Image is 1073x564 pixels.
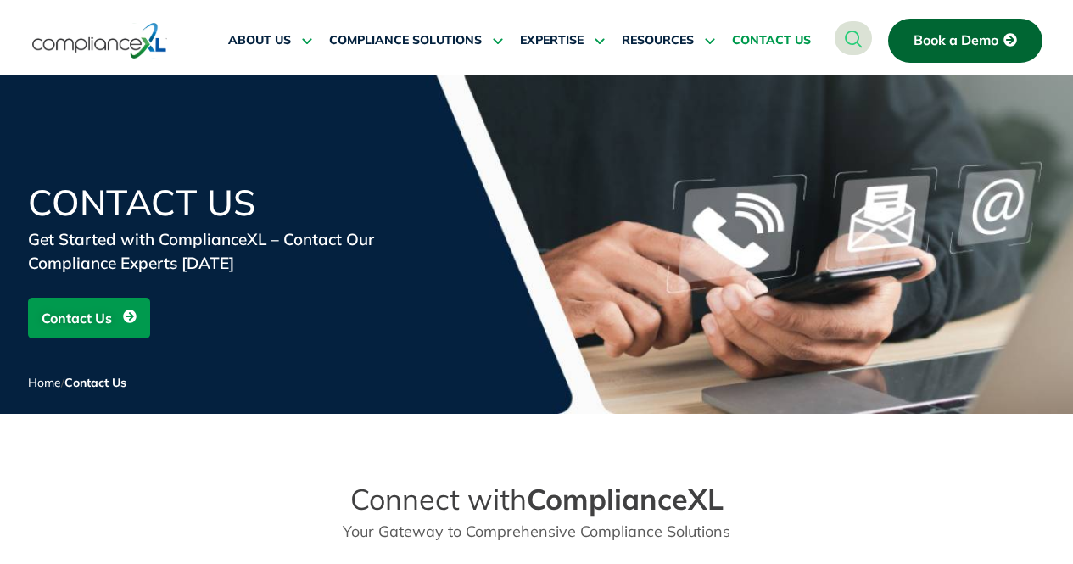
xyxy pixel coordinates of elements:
[42,302,112,334] span: Contact Us
[732,20,811,61] a: CONTACT US
[228,33,291,48] span: ABOUT US
[28,227,435,275] div: Get Started with ComplianceXL – Contact Our Compliance Experts [DATE]
[64,375,126,390] span: Contact Us
[288,482,786,517] h2: Connect with
[28,375,126,390] span: /
[329,33,482,48] span: COMPLIANCE SOLUTIONS
[288,520,786,543] p: Your Gateway to Comprehensive Compliance Solutions
[622,33,694,48] span: RESOURCES
[329,20,503,61] a: COMPLIANCE SOLUTIONS
[835,21,872,55] a: navsearch-button
[520,20,605,61] a: EXPERTISE
[622,20,715,61] a: RESOURCES
[520,33,584,48] span: EXPERTISE
[888,19,1042,63] a: Book a Demo
[914,33,998,48] span: Book a Demo
[28,185,435,221] h1: Contact Us
[228,20,312,61] a: ABOUT US
[527,481,724,517] strong: ComplianceXL
[32,21,167,60] img: logo-one.svg
[28,375,61,390] a: Home
[28,298,150,338] a: Contact Us
[732,33,811,48] span: CONTACT US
